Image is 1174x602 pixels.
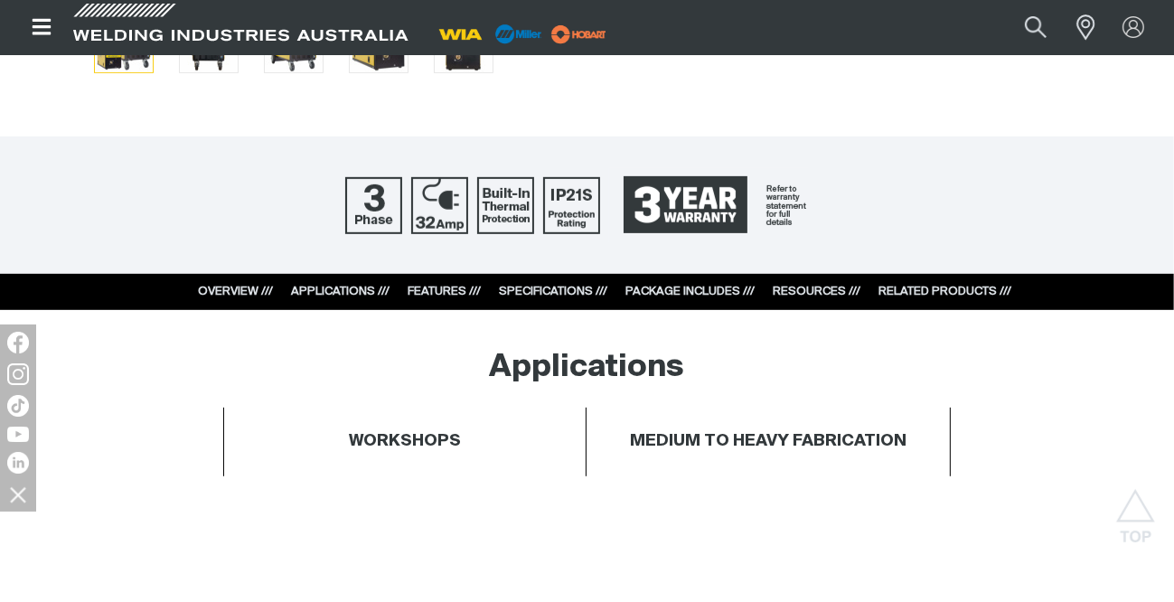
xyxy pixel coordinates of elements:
img: hide socials [3,479,33,510]
a: 3 Year Warranty [609,168,830,242]
img: YouTube [7,427,29,442]
img: Built In Thermal Protection [477,177,534,234]
h4: MEDIUM TO HEAVY FABRICATION [630,431,906,452]
a: PACKAGE INCLUDES /// [626,286,756,297]
img: miller [546,21,612,48]
a: RELATED PRODUCTS /// [879,286,1012,297]
img: Facebook [7,332,29,353]
a: APPLICATIONS /// [292,286,390,297]
img: LinkedIn [7,452,29,474]
a: SPECIFICATIONS /// [500,286,608,297]
input: Product name or item number... [982,7,1066,48]
a: FEATURES /// [409,286,482,297]
img: IP21S Protection Rating [543,177,600,234]
a: miller [546,27,612,41]
img: TikTok [7,395,29,417]
button: Search products [1005,7,1066,48]
img: Three Phase [345,177,402,234]
img: Instagram [7,363,29,385]
h4: WORKSHOPS [349,431,461,452]
h2: Applications [490,348,685,388]
button: Scroll to top [1115,489,1156,530]
a: OVERVIEW /// [199,286,274,297]
img: 32 Amp Supply Plug [411,177,468,234]
a: RESOURCES /// [774,286,861,297]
